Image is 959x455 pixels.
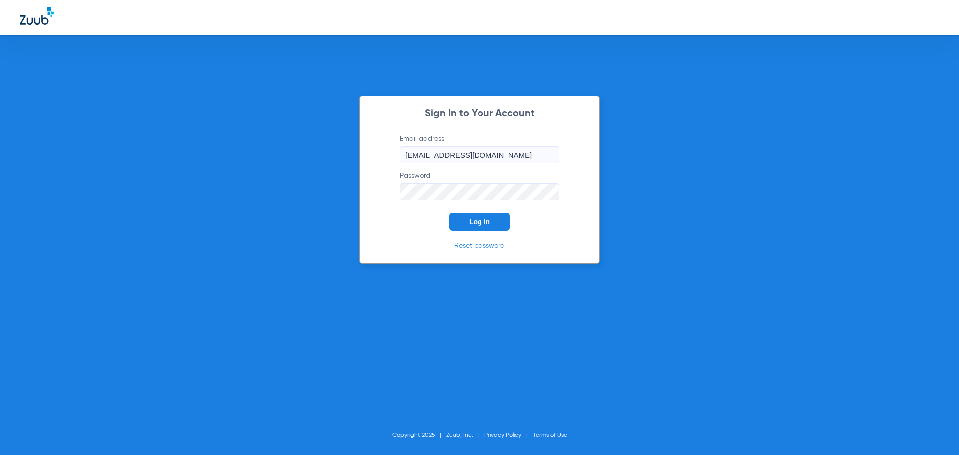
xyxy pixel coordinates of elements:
[484,432,521,438] a: Privacy Policy
[469,218,490,226] span: Log In
[909,407,959,455] iframe: Chat Widget
[20,7,54,25] img: Zuub Logo
[446,430,484,440] li: Zuub, Inc.
[449,213,510,231] button: Log In
[385,109,574,119] h2: Sign In to Your Account
[400,171,559,200] label: Password
[392,430,446,440] li: Copyright 2025
[454,242,505,249] a: Reset password
[400,183,559,200] input: Password
[400,146,559,163] input: Email address
[400,134,559,163] label: Email address
[533,432,567,438] a: Terms of Use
